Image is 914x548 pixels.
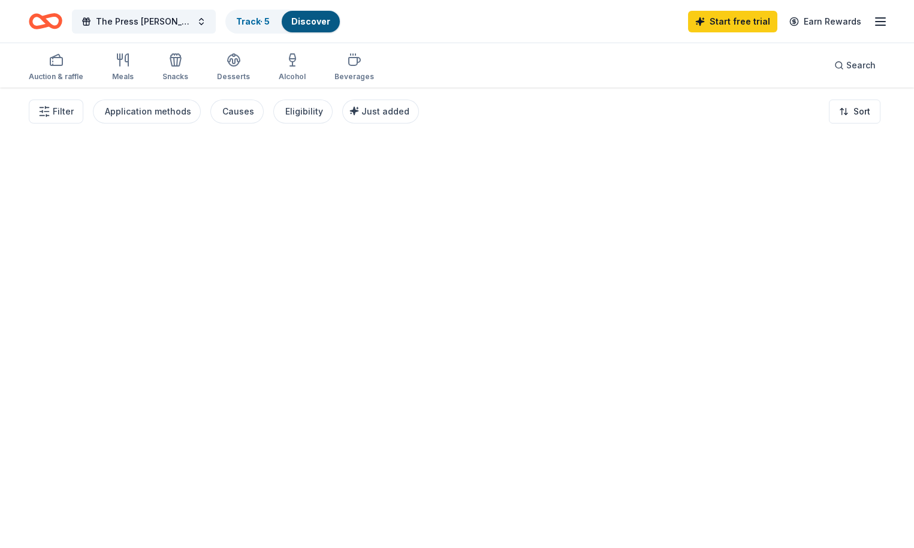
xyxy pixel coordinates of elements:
[279,48,306,88] button: Alcohol
[829,100,880,124] button: Sort
[29,100,83,124] button: Filter
[29,72,83,82] div: Auction & raffle
[162,72,188,82] div: Snacks
[334,72,374,82] div: Beverages
[342,100,419,124] button: Just added
[112,48,134,88] button: Meals
[105,104,191,119] div: Application methods
[782,11,868,32] a: Earn Rewards
[334,48,374,88] button: Beverages
[225,10,341,34] button: Track· 5Discover
[210,100,264,124] button: Causes
[217,72,250,82] div: Desserts
[29,48,83,88] button: Auction & raffle
[93,100,201,124] button: Application methods
[285,104,323,119] div: Eligibility
[279,72,306,82] div: Alcohol
[217,48,250,88] button: Desserts
[361,106,409,116] span: Just added
[273,100,333,124] button: Eligibility
[112,72,134,82] div: Meals
[96,14,192,29] span: The Press [PERSON_NAME]
[688,11,777,32] a: Start free trial
[846,58,876,73] span: Search
[29,7,62,35] a: Home
[162,48,188,88] button: Snacks
[53,104,74,119] span: Filter
[853,104,870,119] span: Sort
[222,104,254,119] div: Causes
[72,10,216,34] button: The Press [PERSON_NAME]
[291,16,330,26] a: Discover
[236,16,270,26] a: Track· 5
[825,53,885,77] button: Search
